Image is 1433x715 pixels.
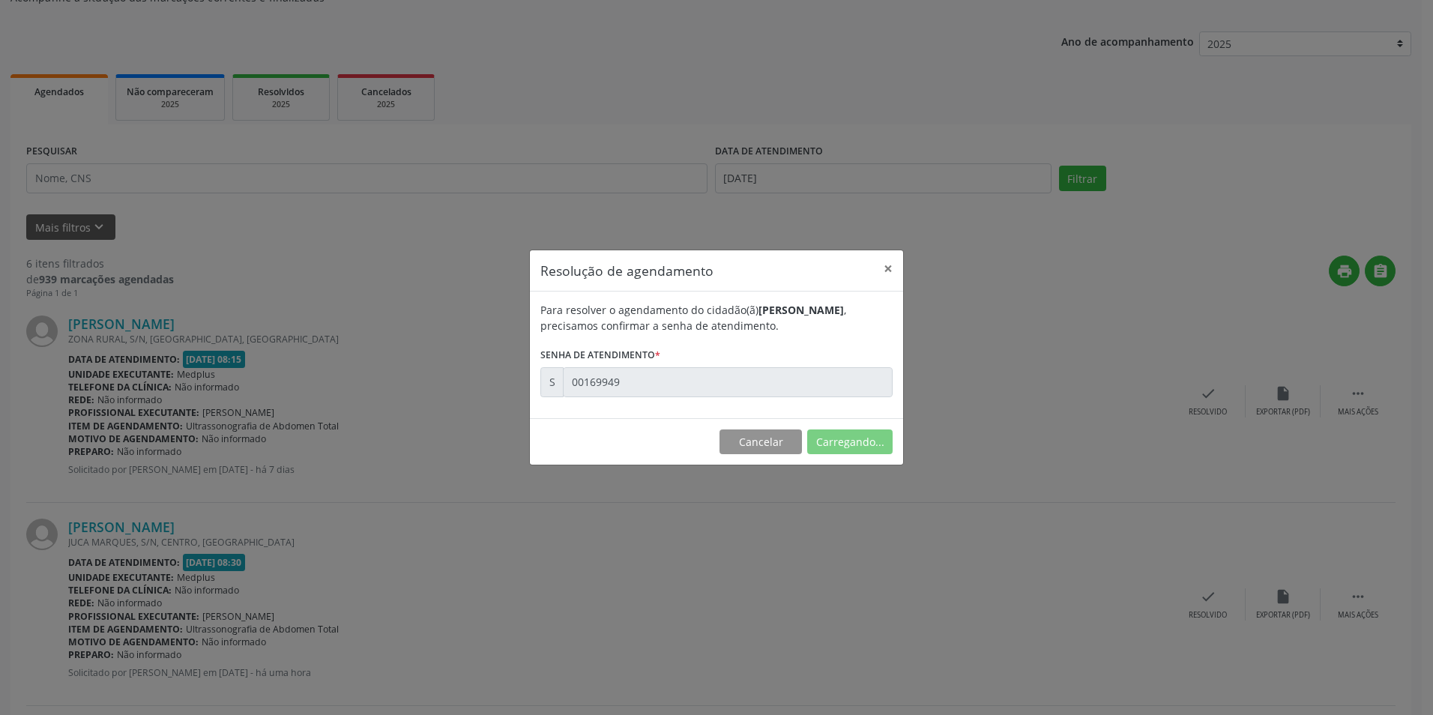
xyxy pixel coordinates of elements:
div: Para resolver o agendamento do cidadão(ã) , precisamos confirmar a senha de atendimento. [540,302,893,334]
b: [PERSON_NAME] [758,303,844,317]
button: Carregando... [807,429,893,455]
button: Close [873,250,903,287]
div: S [540,367,564,397]
h5: Resolução de agendamento [540,261,714,280]
label: Senha de atendimento [540,344,660,367]
button: Cancelar [719,429,802,455]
